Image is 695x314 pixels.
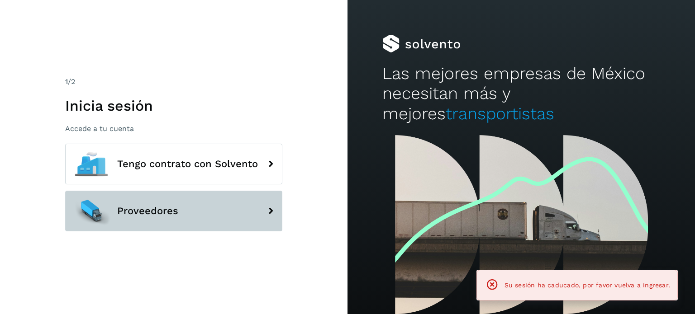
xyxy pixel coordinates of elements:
[65,191,282,231] button: Proveedores
[446,104,554,123] span: transportistas
[65,77,68,86] span: 1
[382,64,660,124] h2: Las mejores empresas de México necesitan más y mejores
[65,76,282,87] div: /2
[65,124,282,133] p: Accede a tu cuenta
[505,281,670,289] span: Su sesión ha caducado, por favor vuelva a ingresar.
[65,97,282,114] h1: Inicia sesión
[65,144,282,184] button: Tengo contrato con Solvento
[117,159,258,169] span: Tengo contrato con Solvento
[117,206,178,216] span: Proveedores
